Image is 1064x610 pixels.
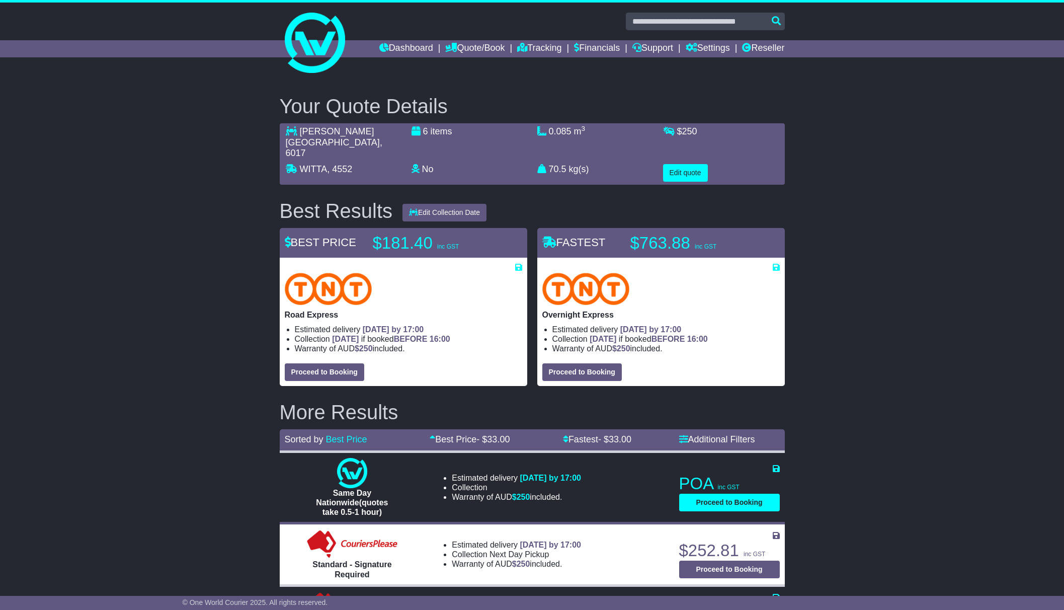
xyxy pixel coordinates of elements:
[452,483,581,492] li: Collection
[452,559,581,569] li: Warranty of AUD included.
[286,126,380,147] span: [PERSON_NAME][GEOGRAPHIC_DATA]
[569,164,589,174] span: kg(s)
[612,344,630,353] span: $
[452,550,581,559] li: Collection
[431,126,452,136] span: items
[632,40,673,57] a: Support
[326,434,367,444] a: Best Price
[552,325,780,334] li: Estimated delivery
[679,561,780,578] button: Proceed to Booking
[590,335,616,343] span: [DATE]
[744,551,765,558] span: inc GST
[422,164,434,174] span: No
[423,126,428,136] span: 6
[295,325,522,334] li: Estimated delivery
[285,363,364,381] button: Proceed to Booking
[402,204,486,221] button: Edit Collection Date
[679,434,755,444] a: Additional Filters
[452,540,581,550] li: Estimated delivery
[695,243,716,250] span: inc GST
[679,474,780,494] p: POA
[663,164,708,182] button: Edit quote
[295,344,522,353] li: Warranty of AUD included.
[312,560,391,578] span: Standard - Signature Required
[598,434,631,444] span: - $
[394,335,428,343] span: BEFORE
[679,541,780,561] p: $252.81
[275,200,398,222] div: Best Results
[355,344,373,353] span: $
[617,344,630,353] span: 250
[742,40,784,57] a: Reseller
[679,494,780,511] button: Proceed to Booking
[590,335,707,343] span: if booked
[285,310,522,320] p: Road Express
[630,233,756,253] p: $763.88
[574,40,620,57] a: Financials
[520,474,581,482] span: [DATE] by 17:00
[452,492,581,502] li: Warranty of AUD included.
[327,164,352,174] span: , 4552
[542,236,606,249] span: FASTEST
[437,243,459,250] span: inc GST
[620,325,682,334] span: [DATE] by 17:00
[574,126,586,136] span: m
[445,40,505,57] a: Quote/Book
[512,493,530,501] span: $
[183,598,328,606] span: © One World Courier 2025. All rights reserved.
[718,484,740,491] span: inc GST
[520,541,581,549] span: [DATE] by 17:00
[517,40,561,57] a: Tracking
[552,334,780,344] li: Collection
[687,335,708,343] span: 16:00
[487,434,510,444] span: 33.00
[305,529,400,560] img: Couriers Please: Standard - Signature Required
[542,310,780,320] p: Overnight Express
[337,458,367,488] img: One World Courier: Same Day Nationwide(quotes take 0.5-1 hour)
[332,335,359,343] span: [DATE]
[677,126,697,136] span: $
[285,236,356,249] span: BEST PRICE
[563,434,631,444] a: Fastest- $33.00
[476,434,510,444] span: - $
[552,344,780,353] li: Warranty of AUD included.
[512,560,530,568] span: $
[651,335,685,343] span: BEFORE
[542,273,630,305] img: TNT Domestic: Overnight Express
[430,335,450,343] span: 16:00
[280,95,785,117] h2: Your Quote Details
[489,550,549,559] span: Next Day Pickup
[430,434,510,444] a: Best Price- $33.00
[549,164,566,174] span: 70.5
[609,434,631,444] span: 33.00
[549,126,571,136] span: 0.085
[285,434,323,444] span: Sorted by
[316,489,388,516] span: Same Day Nationwide(quotes take 0.5-1 hour)
[359,344,373,353] span: 250
[300,164,328,174] span: WITTA
[373,233,499,253] p: $181.40
[286,137,382,159] span: , 6017
[285,273,372,305] img: TNT Domestic: Road Express
[517,493,530,501] span: 250
[542,363,622,381] button: Proceed to Booking
[363,325,424,334] span: [DATE] by 17:00
[280,401,785,423] h2: More Results
[332,335,450,343] span: if booked
[517,560,530,568] span: 250
[295,334,522,344] li: Collection
[582,125,586,132] sup: 3
[379,40,433,57] a: Dashboard
[452,473,581,483] li: Estimated delivery
[686,40,730,57] a: Settings
[682,126,697,136] span: 250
